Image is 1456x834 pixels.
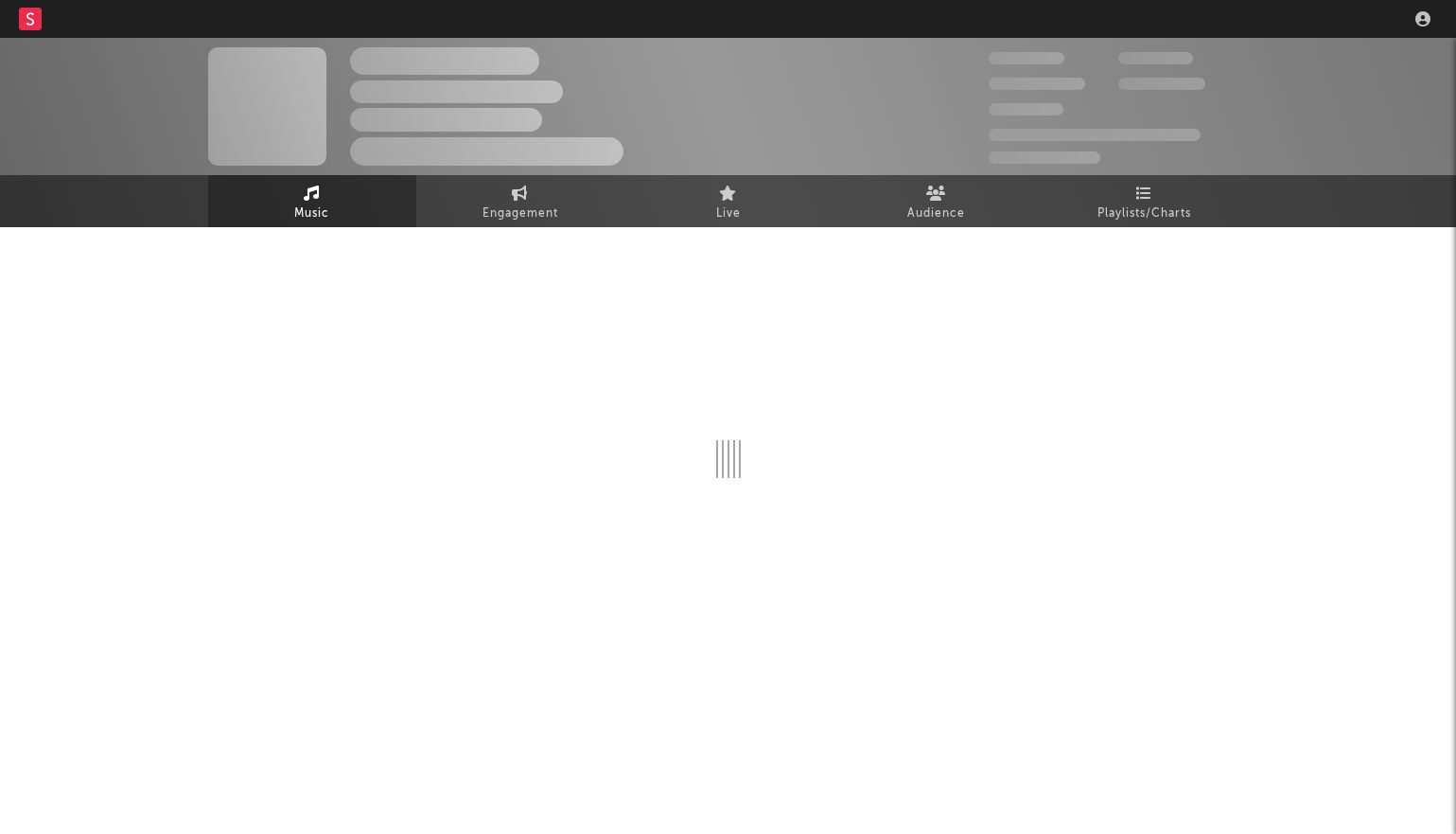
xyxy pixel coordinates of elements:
span: Music [294,203,329,225]
a: Engagement [416,175,624,227]
span: Playlists/Charts [1097,203,1191,225]
span: 100,000 [989,103,1063,115]
span: 100,000 [1118,52,1193,64]
span: Live [716,203,741,225]
span: 1,000,000 [1118,78,1205,90]
span: Engagement [482,203,558,225]
span: 300,000 [989,52,1064,64]
a: Audience [833,175,1041,227]
a: Playlists/Charts [1041,175,1249,227]
span: Jump Score: 85.0 [989,151,1100,164]
span: Audience [907,203,965,225]
span: 50,000,000 [989,78,1085,90]
a: Music [208,175,416,227]
a: Live [624,175,833,227]
span: 50,000,000 Monthly Listeners [989,129,1201,141]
